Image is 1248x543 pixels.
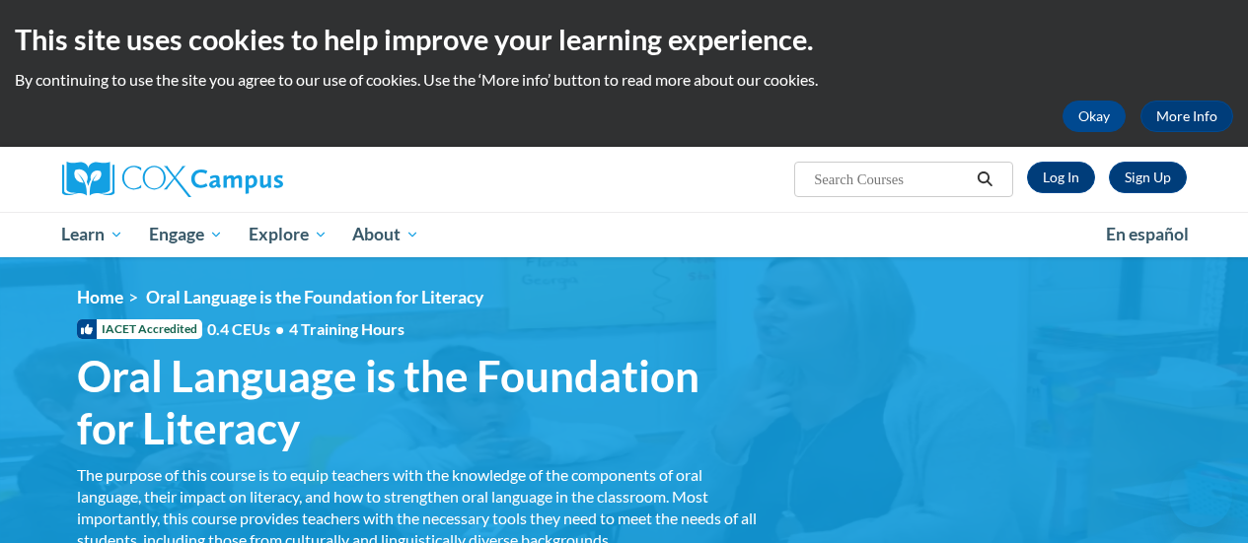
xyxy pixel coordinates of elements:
[352,223,419,246] span: About
[77,287,123,307] a: Home
[61,223,123,246] span: Learn
[136,212,236,257] a: Engage
[146,287,483,307] span: Oral Language is the Foundation for Literacy
[49,212,137,257] a: Learn
[1093,214,1202,255] a: En español
[1169,464,1232,527] iframe: Button to launch messaging window
[339,212,432,257] a: About
[1063,101,1126,132] button: Okay
[275,319,284,338] span: •
[47,212,1202,257] div: Main menu
[249,223,328,246] span: Explore
[1106,224,1189,244] span: En español
[812,168,970,191] input: Search Courses
[207,318,404,340] span: 0.4 CEUs
[149,223,223,246] span: Engage
[236,212,340,257] a: Explore
[1140,101,1233,132] a: More Info
[1109,162,1187,193] a: Register
[62,162,283,197] img: Cox Campus
[970,168,999,191] button: Search
[1027,162,1095,193] a: Log In
[15,20,1233,59] h2: This site uses cookies to help improve your learning experience.
[289,319,404,338] span: 4 Training Hours
[77,350,758,454] span: Oral Language is the Foundation for Literacy
[62,162,417,197] a: Cox Campus
[15,69,1233,91] p: By continuing to use the site you agree to our use of cookies. Use the ‘More info’ button to read...
[77,319,202,339] span: IACET Accredited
